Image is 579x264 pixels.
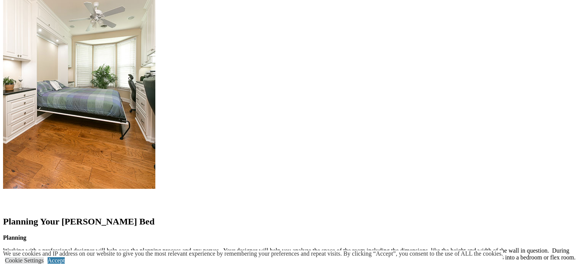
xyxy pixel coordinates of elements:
[5,257,44,264] a: Cookie Settings
[3,250,503,257] div: We use cookies and IP address on our website to give you the most relevant experience by remember...
[48,257,65,264] a: Accept
[3,247,576,261] p: Working with a professional designer will help ease the planning process and any nerves. Your des...
[3,234,26,241] strong: Planning
[3,217,576,227] h2: Planning Your [PERSON_NAME] Bed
